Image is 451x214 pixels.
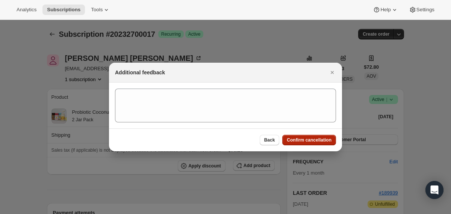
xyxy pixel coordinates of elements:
[416,7,434,13] span: Settings
[91,7,103,13] span: Tools
[380,7,390,13] span: Help
[287,137,331,143] span: Confirm cancellation
[368,5,403,15] button: Help
[327,67,337,78] button: Close
[282,135,336,145] button: Confirm cancellation
[17,7,36,13] span: Analytics
[86,5,115,15] button: Tools
[115,69,165,76] h2: Additional feedback
[12,5,41,15] button: Analytics
[425,181,443,199] div: Open Intercom Messenger
[260,135,280,145] button: Back
[404,5,439,15] button: Settings
[42,5,85,15] button: Subscriptions
[47,7,80,13] span: Subscriptions
[264,137,275,143] span: Back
